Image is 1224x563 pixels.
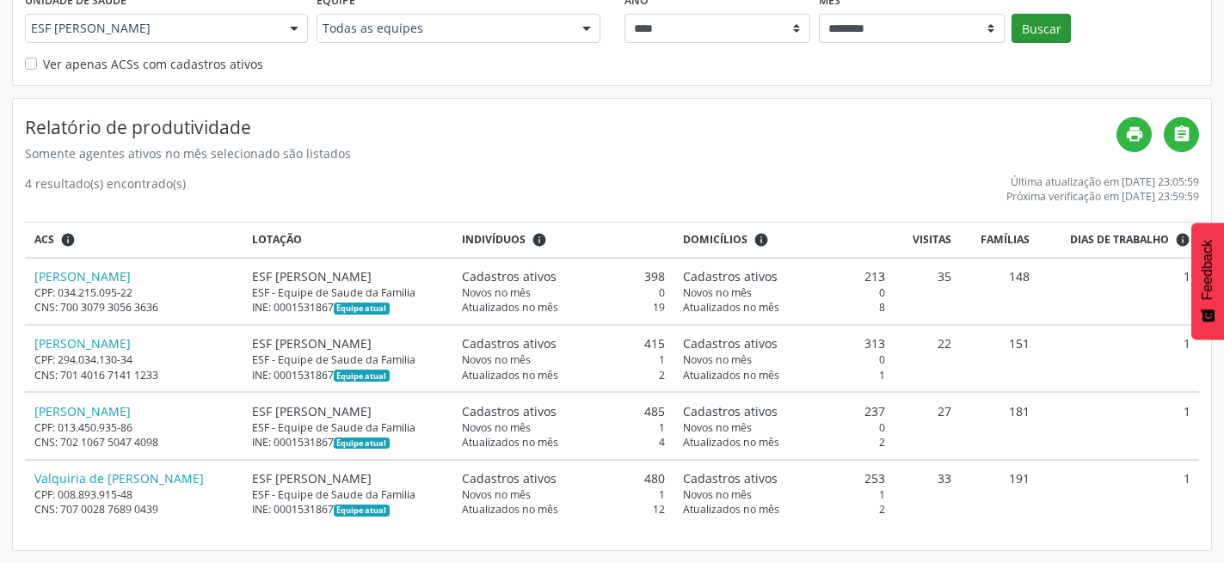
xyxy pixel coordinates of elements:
[34,420,234,435] div: CPF: 013.450.935-86
[462,368,665,382] div: 2
[683,487,752,502] span: Novos no mês
[683,232,747,248] span: Domicílios
[895,460,961,526] td: 33
[1038,460,1199,526] td: 1
[1038,258,1199,325] td: 1
[1006,174,1199,189] div: Última atualização em [DATE] 23:05:59
[462,267,557,285] span: Cadastros ativos
[462,368,558,382] span: Atualizados no mês
[1070,232,1169,248] span: Dias de trabalho
[462,352,531,367] span: Novos no mês
[895,258,961,325] td: 35
[252,487,445,502] div: ESF - Equipe de Saude da Familia
[683,435,886,450] div: 2
[683,334,778,352] span: Cadastros ativos
[961,460,1039,526] td: 191
[252,502,445,517] div: INE: 0001531867
[683,285,886,300] div: 0
[60,232,76,248] i: ACSs que estiveram vinculados a uma UBS neste período, mesmo sem produtividade.
[34,285,234,300] div: CPF: 034.215.095-22
[961,392,1039,459] td: 181
[323,20,564,37] span: Todas as equipes
[252,368,445,382] div: INE: 0001531867
[334,303,390,315] span: Esta é a equipe atual deste Agente
[462,334,665,352] div: 415
[1175,232,1190,248] i: Dias em que o(a) ACS fez pelo menos uma visita, ou ficha de cadastro individual ou cadastro domic...
[462,469,557,487] span: Cadastros ativos
[753,232,769,248] i: <div class="text-left"> <div> <strong>Cadastros ativos:</strong> Cadastros que estão vinculados a...
[683,502,779,517] span: Atualizados no mês
[334,505,390,517] span: Esta é a equipe atual deste Agente
[1125,125,1144,144] i: print
[683,300,886,315] div: 8
[462,352,665,367] div: 1
[532,232,547,248] i: <div class="text-left"> <div> <strong>Cadastros ativos:</strong> Cadastros que estão vinculados a...
[462,402,557,420] span: Cadastros ativos
[462,267,665,285] div: 398
[961,223,1039,258] th: Famílias
[1006,189,1199,204] div: Próxima verificação em [DATE] 23:59:59
[34,232,54,248] span: ACS
[252,435,445,450] div: INE: 0001531867
[683,435,779,450] span: Atualizados no mês
[1191,223,1224,340] button: Feedback - Mostrar pesquisa
[1164,117,1199,152] a: 
[1038,392,1199,459] td: 1
[462,487,531,502] span: Novos no mês
[1200,240,1215,300] span: Feedback
[34,352,234,367] div: CPF: 294.034.130-34
[252,420,445,435] div: ESF - Equipe de Saude da Familia
[31,20,273,37] span: ESF [PERSON_NAME]
[683,420,752,435] span: Novos no mês
[462,502,558,517] span: Atualizados no mês
[462,232,526,248] span: Indivíduos
[462,285,531,300] span: Novos no mês
[252,334,445,352] div: ESF [PERSON_NAME]
[683,502,886,517] div: 2
[683,487,886,502] div: 1
[683,469,778,487] span: Cadastros ativos
[961,325,1039,392] td: 151
[34,268,131,285] a: [PERSON_NAME]
[462,487,665,502] div: 1
[25,144,1116,162] div: Somente agentes ativos no mês selecionado são listados
[683,420,886,435] div: 0
[25,174,186,204] div: 4 resultado(s) encontrado(s)
[252,352,445,367] div: ESF - Equipe de Saude da Familia
[252,285,445,300] div: ESF - Equipe de Saude da Familia
[25,117,1116,138] h4: Relatório de produtividade
[462,435,665,450] div: 4
[462,300,665,315] div: 19
[43,55,263,73] label: Ver apenas ACSs com cadastros ativos
[462,334,557,352] span: Cadastros ativos
[252,267,445,285] div: ESF [PERSON_NAME]
[895,392,961,459] td: 27
[252,402,445,420] div: ESF [PERSON_NAME]
[683,267,778,285] span: Cadastros ativos
[1116,117,1152,152] a: print
[683,368,886,382] div: 1
[895,325,961,392] td: 22
[683,352,752,367] span: Novos no mês
[34,502,234,517] div: CNS: 707 0028 7689 0439
[683,285,752,300] span: Novos no mês
[683,469,886,487] div: 253
[34,403,131,419] a: [PERSON_NAME]
[34,300,234,315] div: CNS: 700 3079 3056 3636
[34,368,234,382] div: CNS: 701 4016 7141 1233
[683,368,779,382] span: Atualizados no mês
[34,335,131,352] a: [PERSON_NAME]
[462,435,558,450] span: Atualizados no mês
[462,502,665,517] div: 12
[462,420,531,435] span: Novos no mês
[34,470,204,487] a: Valquiria de [PERSON_NAME]
[961,258,1039,325] td: 148
[252,300,445,315] div: INE: 0001531867
[334,370,390,382] span: Esta é a equipe atual deste Agente
[462,402,665,420] div: 485
[683,267,886,285] div: 213
[34,435,234,450] div: CNS: 702 1067 5047 4098
[252,469,445,487] div: ESF [PERSON_NAME]
[1038,325,1199,392] td: 1
[895,223,961,258] th: Visitas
